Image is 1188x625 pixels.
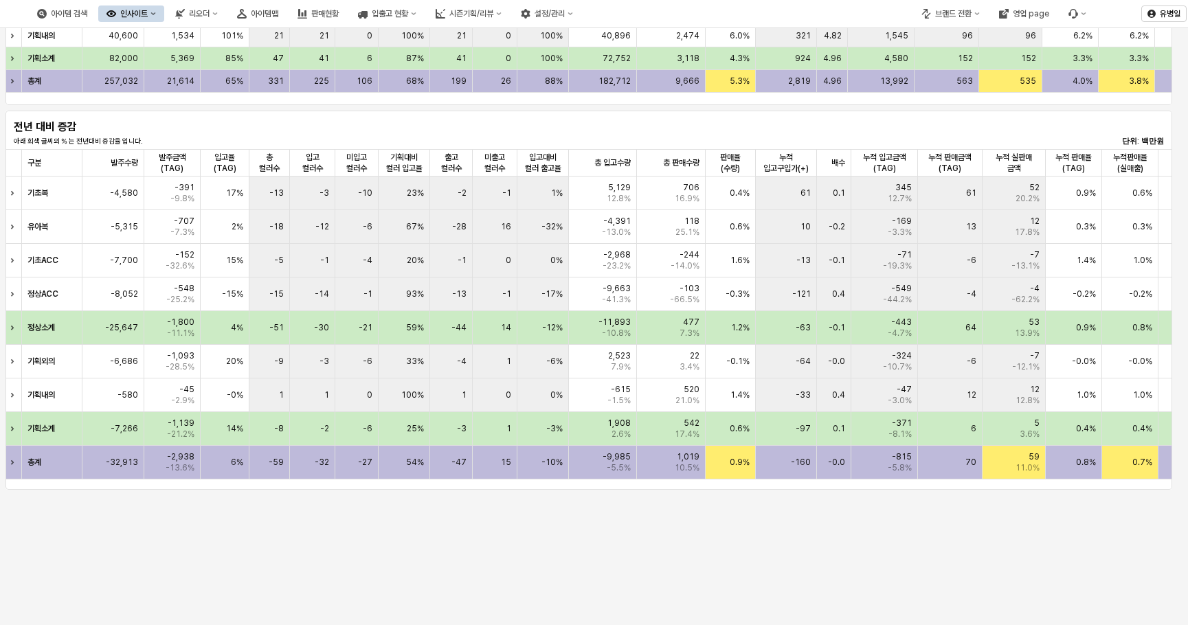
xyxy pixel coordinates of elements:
[731,322,750,333] span: 1.2%
[726,356,750,367] span: -0.1%
[966,187,976,198] span: 61
[1076,187,1096,198] span: 0.9%
[170,193,194,204] span: -9.8%
[1160,8,1180,19] p: 유병일
[221,30,243,41] span: 101%
[823,53,842,64] span: 4.96
[401,30,424,41] span: 100%
[958,53,973,64] span: 152
[319,53,329,64] span: 41
[170,53,194,64] span: 5,369
[406,322,424,333] span: 59%
[367,389,372,400] span: 0
[824,30,842,41] span: 4.82
[690,350,699,361] span: 22
[27,54,55,63] strong: 기획소계
[289,5,347,22] button: 판매현황
[269,221,284,232] span: -18
[14,136,781,146] p: 아래 회색 글씨의 % 는 전년대비 증감율 입니다.
[831,157,845,168] span: 배수
[857,152,912,174] span: 누적 입고금액(TAG)
[502,288,511,299] span: -1
[1060,5,1095,22] div: Menu item 6
[923,152,976,174] span: 누적 판매금액(TAG)
[1015,328,1040,339] span: 13.9%
[730,76,750,87] span: 5.3%
[680,328,699,339] span: 7.3%
[171,30,194,41] span: 1,534
[451,322,467,333] span: -44
[601,30,631,41] span: 40,896
[274,255,284,266] span: -5
[1011,294,1040,305] span: -62.2%
[1013,9,1049,19] div: 영업 page
[27,356,55,366] strong: 기획외의
[401,389,424,400] span: 100%
[109,30,138,41] span: 40,600
[5,345,23,378] div: Expand row
[27,222,48,231] strong: 유아복
[225,53,243,64] span: 85%
[677,53,699,64] span: 3,118
[406,76,424,87] span: 68%
[607,193,631,204] span: 12.8%
[314,76,329,87] span: 225
[1020,76,1036,87] span: 535
[363,356,372,367] span: -6
[452,221,467,232] span: -28
[611,384,631,395] span: -615
[229,5,287,22] div: 아이템맵
[611,361,631,372] span: 7.9%
[965,322,976,333] span: 64
[150,152,194,174] span: 발주금액(TAG)
[891,283,912,294] span: -549
[5,210,23,243] div: Expand row
[506,30,511,41] span: 0
[279,389,284,400] span: 1
[1141,5,1187,22] button: 유병일
[967,356,976,367] span: -6
[1132,187,1152,198] span: 0.6%
[5,244,23,277] div: Expand row
[406,221,424,232] span: 67%
[888,328,912,339] span: -4.7%
[320,356,329,367] span: -3
[189,9,210,19] div: 리오더
[27,188,48,198] strong: 기초복
[991,5,1057,22] button: 영업 page
[225,76,243,87] span: 65%
[670,294,699,305] span: -66.5%
[883,260,912,271] span: -19.3%
[29,5,96,22] div: 아이템 검색
[897,384,912,395] span: -47
[675,227,699,238] span: 25.1%
[550,255,563,266] span: 0%
[98,5,164,22] div: 인사이트
[1016,193,1040,204] span: 20.2%
[1030,350,1040,361] span: -7
[506,356,511,367] span: 1
[5,277,23,310] div: Expand row
[5,47,23,69] div: Expand row
[730,187,750,198] span: 0.4%
[1129,288,1152,299] span: -0.2%
[535,9,565,19] div: 설정/관리
[27,323,55,332] strong: 정상소계
[427,5,510,22] button: 시즌기획/리뷰
[105,322,138,333] span: -25,647
[274,30,284,41] span: 21
[341,152,372,174] span: 미입고 컬러수
[800,221,811,232] span: 10
[506,255,511,266] span: 0
[174,216,194,227] span: -707
[1030,216,1040,227] span: 12
[273,53,284,64] span: 47
[166,294,194,305] span: -25.2%
[680,283,699,294] span: -103
[111,157,138,168] span: 발주수량
[895,182,912,193] span: 345
[363,221,372,232] span: -6
[1015,227,1040,238] span: 17.8%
